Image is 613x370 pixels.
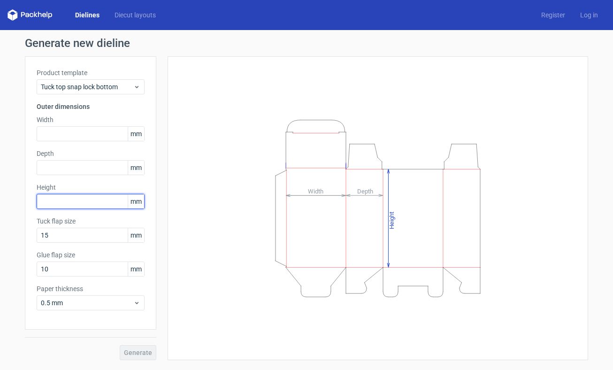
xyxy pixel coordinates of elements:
[37,250,145,260] label: Glue flap size
[37,115,145,124] label: Width
[128,228,144,242] span: mm
[37,68,145,77] label: Product template
[37,216,145,226] label: Tuck flap size
[37,183,145,192] label: Height
[128,161,144,175] span: mm
[37,149,145,158] label: Depth
[37,284,145,293] label: Paper thickness
[41,298,133,308] span: 0.5 mm
[128,194,144,208] span: mm
[573,10,605,20] a: Log in
[41,82,133,92] span: Tuck top snap lock bottom
[534,10,573,20] a: Register
[308,187,323,194] tspan: Width
[68,10,107,20] a: Dielines
[357,187,373,194] tspan: Depth
[388,211,395,229] tspan: Height
[128,262,144,276] span: mm
[107,10,163,20] a: Diecut layouts
[37,102,145,111] h3: Outer dimensions
[128,127,144,141] span: mm
[25,38,588,49] h1: Generate new dieline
